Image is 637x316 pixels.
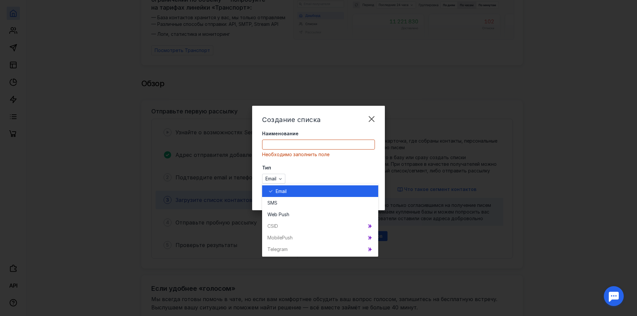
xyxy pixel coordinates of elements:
span: Создание списка [262,116,321,124]
button: Email [262,185,378,197]
span: Email [276,188,287,195]
span: SMS [267,200,277,206]
span: Наименование [262,130,299,137]
span: Web Pu [267,211,284,218]
span: Email [265,176,276,182]
button: Email [262,174,285,184]
button: Web Push [262,209,378,220]
div: Необходимо заполнить поле [262,151,375,158]
span: sh [284,211,289,218]
button: SMS [262,197,378,209]
span: Тип [262,164,271,171]
div: grid [262,184,378,257]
